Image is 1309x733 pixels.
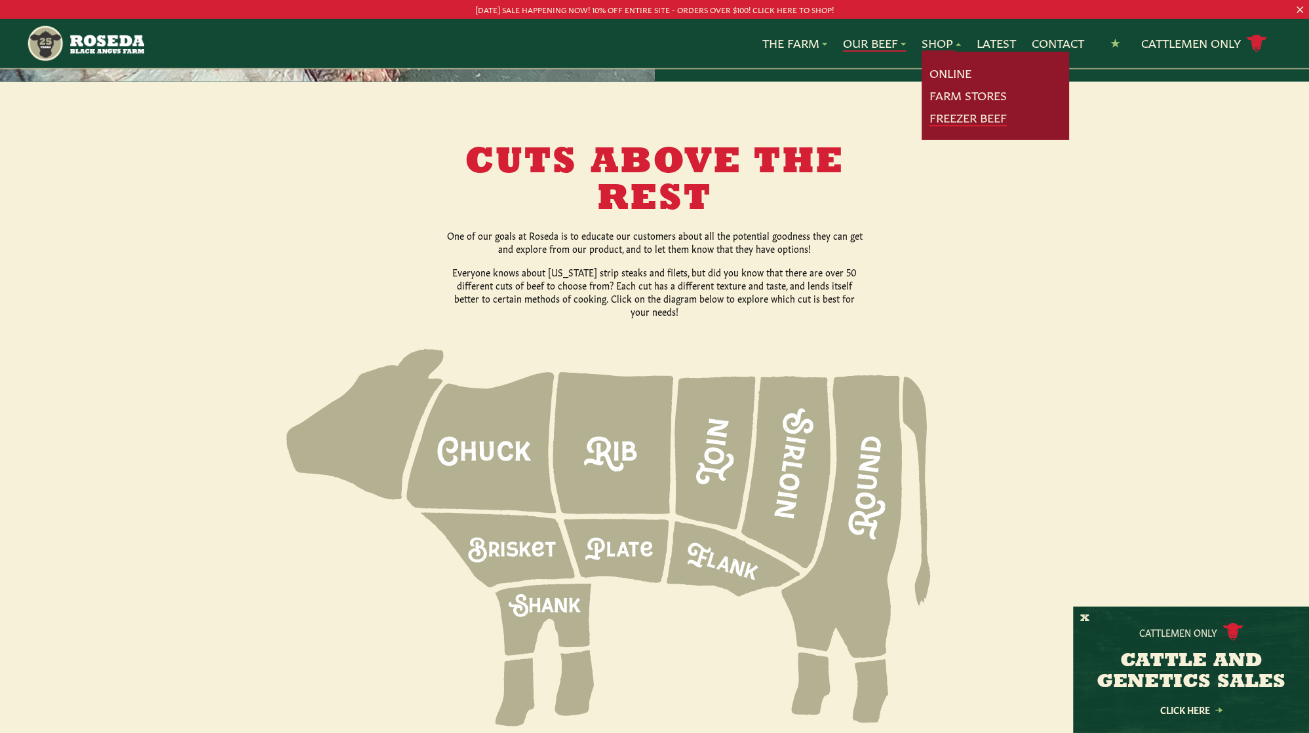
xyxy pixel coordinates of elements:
img: https://roseda.com/wp-content/uploads/2021/05/roseda-25-header.png [26,24,144,63]
a: Cattlemen Only [1141,32,1267,55]
img: cattle-icon.svg [1222,623,1243,641]
a: Click Here [1132,705,1250,714]
p: [DATE] SALE HAPPENING NOW! 10% OFF ENTIRE SITE - ORDERS OVER $100! CLICK HERE TO SHOP! [66,3,1243,16]
a: Online [929,65,971,82]
h2: Cuts Above The Rest [403,145,907,218]
a: Contact [1032,35,1084,52]
button: X [1080,612,1089,626]
h3: CATTLE AND GENETICS SALES [1089,651,1293,693]
nav: Main Navigation [26,19,1283,68]
p: Cattlemen Only [1139,626,1217,639]
p: One of our goals at Roseda is to educate our customers about all the potential goodness they can ... [445,229,865,255]
p: Everyone knows about [US_STATE] strip steaks and filets, but did you know that there are over 50 ... [445,265,865,318]
a: Farm Stores [929,87,1007,104]
a: Freezer Beef [929,109,1007,126]
a: Latest [977,35,1016,52]
a: Our Beef [843,35,906,52]
a: The Farm [762,35,827,52]
a: Shop [922,35,961,52]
